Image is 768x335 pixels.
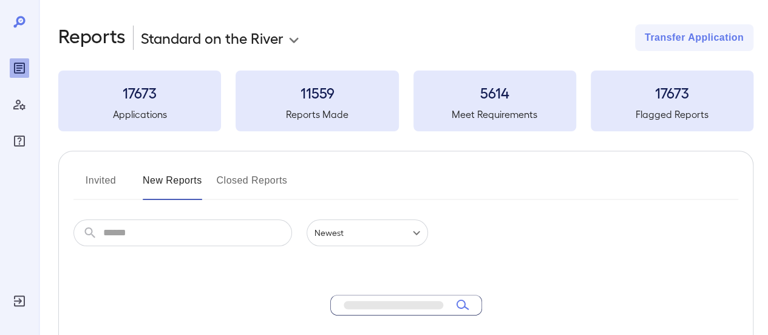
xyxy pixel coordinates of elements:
button: Transfer Application [635,24,753,51]
h5: Meet Requirements [413,107,576,122]
h5: Flagged Reports [591,107,753,122]
h3: 17673 [591,83,753,102]
div: Reports [10,58,29,78]
summary: 17673Applications11559Reports Made5614Meet Requirements17673Flagged Reports [58,71,753,131]
button: Invited [73,171,128,200]
div: Manage Users [10,95,29,114]
h5: Reports Made [236,107,398,122]
button: Closed Reports [217,171,288,200]
div: Newest [307,219,428,246]
h3: 5614 [413,83,576,102]
div: Log Out [10,291,29,311]
div: FAQ [10,131,29,151]
h2: Reports [58,24,126,51]
h3: 11559 [236,83,398,102]
button: New Reports [143,171,202,200]
p: Standard on the River [141,28,284,47]
h3: 17673 [58,83,221,102]
h5: Applications [58,107,221,122]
